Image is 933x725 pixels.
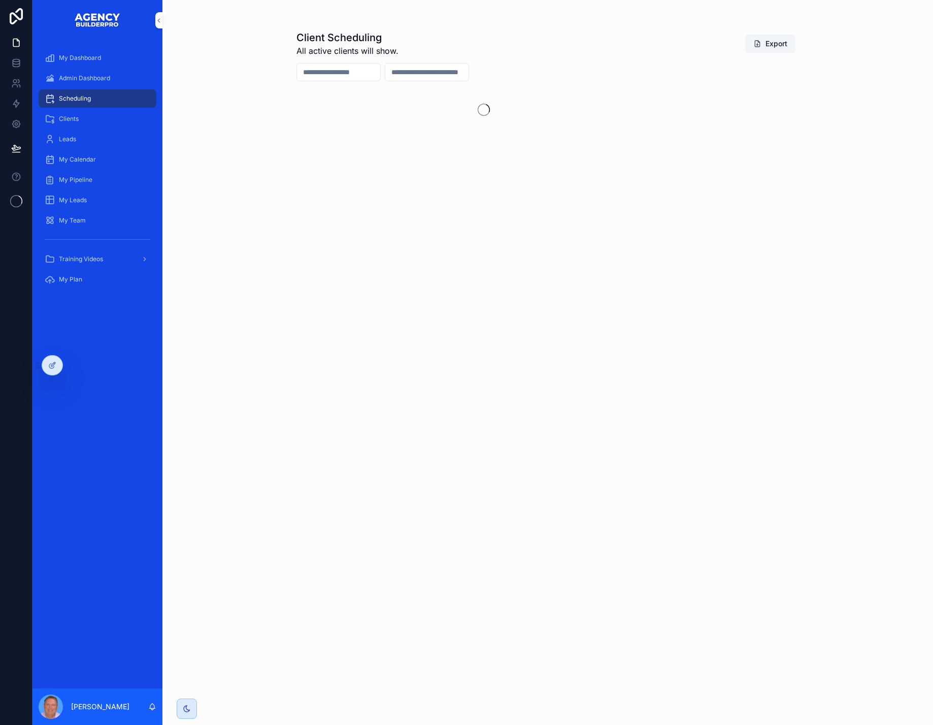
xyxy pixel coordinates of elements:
[745,35,795,53] button: Export
[39,250,156,268] a: Training Videos
[39,150,156,169] a: My Calendar
[59,54,101,62] span: My Dashboard
[59,135,76,143] span: Leads
[39,171,156,189] a: My Pipeline
[74,12,121,28] img: App logo
[59,196,87,204] span: My Leads
[59,115,79,123] span: Clients
[39,130,156,148] a: Leads
[296,30,398,45] h1: Client Scheduling
[296,45,398,57] span: All active clients will show.
[39,270,156,289] a: My Plan
[71,702,129,712] p: [PERSON_NAME]
[59,94,91,103] span: Scheduling
[39,89,156,108] a: Scheduling
[39,49,156,67] a: My Dashboard
[39,110,156,128] a: Clients
[59,255,103,263] span: Training Videos
[39,191,156,209] a: My Leads
[59,155,96,164] span: My Calendar
[39,211,156,230] a: My Team
[59,74,110,82] span: Admin Dashboard
[59,176,92,184] span: My Pipeline
[59,275,82,283] span: My Plan
[39,69,156,87] a: Admin Dashboard
[32,41,162,303] div: scrollable content
[59,216,86,225] span: My Team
